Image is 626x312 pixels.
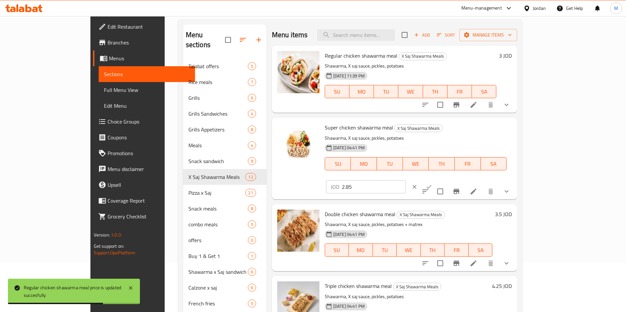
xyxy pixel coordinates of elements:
button: TH [423,85,447,98]
button: show more [499,255,514,271]
button: FR [455,157,481,170]
div: Pizza x Saj [188,189,246,197]
p: JOD [331,183,339,191]
span: FR [457,159,478,169]
span: Sections [104,70,190,78]
span: TH [423,245,442,255]
span: Edit Menu [104,102,190,110]
div: Buy 1 & Get 11 [183,248,267,264]
button: SA [469,243,493,257]
button: SU [325,157,351,170]
span: TU [376,245,394,255]
button: clear [407,180,422,194]
div: items [248,94,256,102]
span: 6 [248,285,256,291]
button: TH [429,157,455,170]
a: Support.OpsPlatform [94,248,136,257]
button: sort-choices [417,255,433,271]
svg: Show Choices [503,259,511,267]
div: items [248,299,256,307]
button: SU [325,243,349,257]
span: Manage items [465,31,512,39]
div: items [248,220,256,228]
span: Edit Restaurant [108,23,190,31]
div: items [248,252,256,260]
div: Grills6 [183,90,267,106]
div: Grills Sandwiches4 [183,106,267,122]
span: Full Menu View [104,86,190,94]
span: SU [328,87,347,97]
span: Promotions [108,149,190,157]
span: 21 [246,190,255,196]
button: WE [398,85,423,98]
span: 6 [248,269,256,275]
svg: Show Choices [503,187,511,195]
p: Shawarma, X saj sauce, pickles, potatoes [325,134,507,142]
a: Sections [99,66,195,82]
div: Meals4 [183,137,267,153]
span: combo meals [188,220,248,228]
img: Double chicken shawarma meal [277,210,319,252]
span: 1 [248,253,256,259]
a: Grocery Checklist [93,209,195,224]
button: TU [374,85,398,98]
span: Branches [108,39,190,46]
span: FR [447,245,466,255]
span: Snack meals [188,205,248,213]
span: offers [188,236,248,244]
span: Grills [188,94,248,102]
span: Shawarma x Saj sandwich [188,268,248,276]
div: Jordan [533,5,546,12]
button: show more [499,97,514,113]
img: Regular chicken shawarma meal [277,51,319,93]
span: MO [353,159,374,169]
span: X Saj Shawarma Meals [399,52,446,60]
span: Regular chicken shawarma meal [325,51,397,61]
p: Shawarma, X saj sauce, pickles, potatoes [325,62,496,70]
button: ok [422,180,436,194]
span: Select section [398,28,412,42]
span: SA [475,87,494,97]
span: [DATE] 11:39 PM [331,73,367,79]
div: Pizza x Saj21 [183,185,267,201]
button: MO [351,157,377,170]
a: Edit Restaurant [93,19,195,35]
h2: Menu sections [186,30,225,50]
div: Shawarma x Saj sandwich6 [183,264,267,280]
span: 4 [248,111,256,117]
span: Talabat offers [188,62,248,70]
span: SA [471,245,490,255]
span: TU [379,159,400,169]
button: TU [377,157,403,170]
span: 12 [246,174,255,180]
a: Edit Menu [99,98,195,114]
span: Add [413,31,431,39]
span: Buy 1 & Get 1 [188,252,248,260]
p: Shawarma, X saj sauce, pickles, potatoes [325,293,489,301]
span: 5 [248,300,256,307]
div: X Saj Shawarma Meals [397,211,445,219]
span: 5 [248,221,256,228]
span: 1.0.0 [111,231,121,239]
span: WE [406,159,426,169]
button: SA [472,85,496,98]
span: Menus [109,54,190,62]
span: Select to update [433,184,447,198]
span: Upsell [108,181,190,189]
span: 8 [248,206,256,212]
button: Branch-specific-item [448,97,464,113]
span: X Saj Shawarma Meals [393,283,441,291]
p: Shawarma, X saj sauce, pickles, potatoes + matrex [325,220,492,229]
button: TU [373,243,397,257]
span: X Saj Shawarma Meals [188,173,246,181]
span: X Saj Shawarma Meals [395,125,442,132]
span: M [614,5,618,12]
span: TH [426,87,445,97]
span: TH [431,159,452,169]
a: Promotions [93,145,195,161]
span: Get support on: [94,242,124,250]
a: Choice Groups [93,114,195,129]
span: 0 [248,237,256,243]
